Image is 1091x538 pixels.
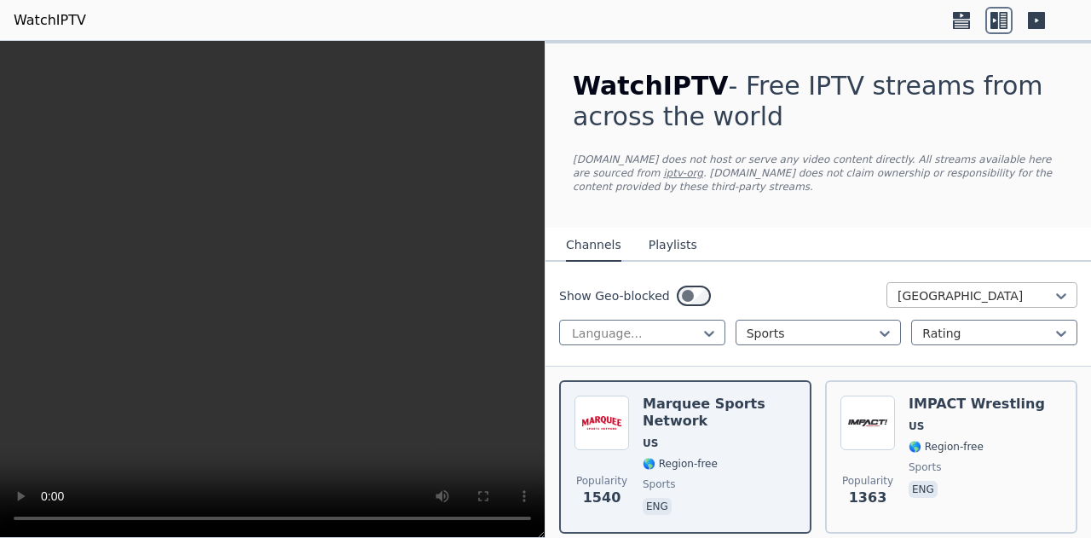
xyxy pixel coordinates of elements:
a: WatchIPTV [14,10,86,31]
h1: - Free IPTV streams from across the world [573,71,1064,132]
span: WatchIPTV [573,71,729,101]
span: Popularity [576,474,627,488]
span: Popularity [842,474,893,488]
h6: IMPACT Wrestling [909,396,1045,413]
span: sports [643,477,675,491]
label: Show Geo-blocked [559,287,670,304]
a: iptv-org [663,167,703,179]
button: Channels [566,229,621,262]
span: 🌎 Region-free [643,457,718,471]
span: 1363 [849,488,887,508]
span: 🌎 Region-free [909,440,984,454]
p: [DOMAIN_NAME] does not host or serve any video content directly. All streams available here are s... [573,153,1064,194]
span: US [909,419,924,433]
span: 1540 [583,488,621,508]
img: Marquee Sports Network [574,396,629,450]
img: IMPACT Wrestling [840,396,895,450]
p: eng [909,481,938,498]
p: eng [643,498,672,515]
span: US [643,437,658,450]
span: sports [909,460,941,474]
button: Playlists [649,229,697,262]
h6: Marquee Sports Network [643,396,796,430]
